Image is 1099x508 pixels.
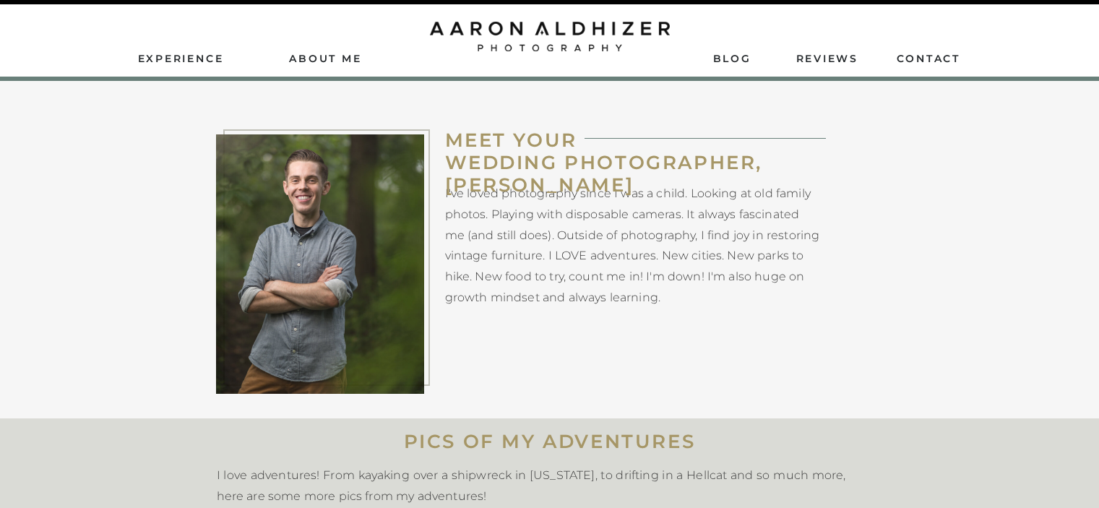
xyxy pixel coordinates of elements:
[796,51,861,64] a: ReviEws
[713,51,751,64] a: Blog
[116,431,983,453] h1: PICS OF MY ADVENTURES
[445,184,820,306] p: I've loved photography since I was a child. Looking at old family photos. Playing with disposable...
[217,465,846,504] p: I love adventures! From kayaking over a shipwreck in [US_STATE], to drifting in a Hellcat and so ...
[897,51,962,64] a: contact
[275,51,377,64] a: AbouT ME
[445,129,863,184] h1: MEET YOUR WEDDING PHOTOGRAPHER, [PERSON_NAME]
[138,51,226,64] a: Experience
